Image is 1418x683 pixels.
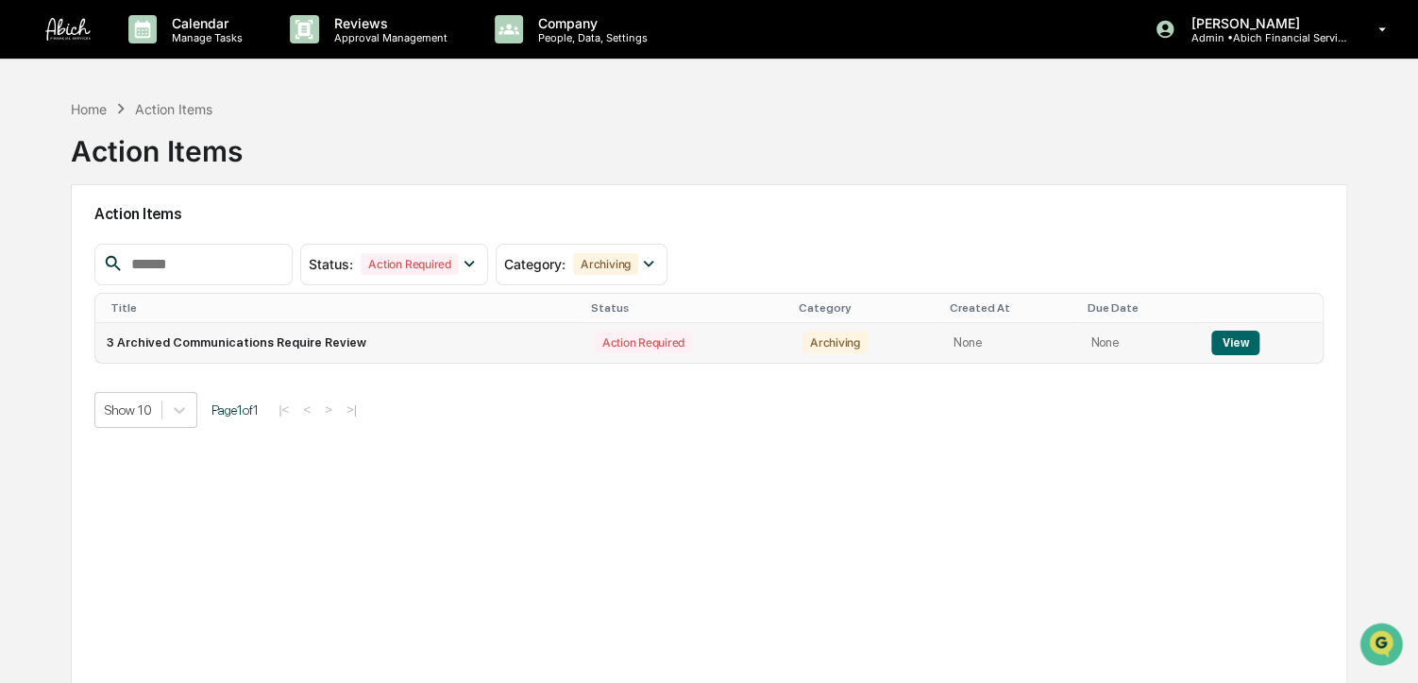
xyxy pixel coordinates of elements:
div: Title [110,301,576,315]
h2: Action Items [94,205,1324,223]
div: 🔎 [19,372,34,387]
div: 🖐️ [19,336,34,351]
p: How can we help? [19,39,344,69]
img: 1746055101610-c473b297-6a78-478c-a979-82029cc54cd1 [19,144,53,178]
div: Action Items [135,101,212,117]
div: Created At [950,301,1072,315]
button: View [1211,331,1259,355]
td: None [1079,323,1200,363]
p: People, Data, Settings [523,31,657,44]
div: Archiving [573,253,638,275]
span: [DATE] [167,256,206,271]
div: Action Required [361,253,458,275]
iframe: Open customer support [1358,621,1409,672]
span: [PERSON_NAME] [59,256,153,271]
img: Sigrid Alegria [19,238,49,268]
a: 🗄️Attestations [129,327,242,361]
span: Preclearance [38,334,122,353]
p: Reviews [319,15,457,31]
img: 8933085812038_c878075ebb4cc5468115_72.jpg [40,144,74,178]
td: 3 Archived Communications Require Review [95,323,583,363]
div: We're available if you need us! [85,162,260,178]
p: Calendar [157,15,252,31]
span: Page 1 of 1 [211,402,259,418]
button: < [297,401,316,418]
span: Data Lookup [38,370,119,389]
div: 🗄️ [137,336,152,351]
p: [PERSON_NAME] [1175,15,1351,31]
p: Admin • Abich Financial Services [1175,31,1351,44]
span: Pylon [188,417,228,431]
span: Category : [504,256,566,272]
div: Archiving [802,332,868,353]
span: Attestations [156,334,234,353]
a: 🖐️Preclearance [11,327,129,361]
div: Home [71,101,107,117]
div: Action Items [71,119,243,168]
a: Powered byPylon [133,416,228,431]
div: Action Required [595,332,692,353]
button: Start new chat [321,149,344,172]
button: See all [293,205,344,228]
a: 🔎Data Lookup [11,363,127,397]
div: Status [591,301,784,315]
span: • [157,256,163,271]
p: Approval Management [319,31,457,44]
span: Status : [309,256,353,272]
p: Company [523,15,657,31]
div: Start new chat [85,144,310,162]
td: None [942,323,1079,363]
button: > [319,401,338,418]
button: >| [341,401,363,418]
button: |< [273,401,295,418]
p: Manage Tasks [157,31,252,44]
img: logo [45,18,91,41]
div: Due Date [1087,301,1192,315]
div: Past conversations [19,209,127,224]
a: View [1211,335,1259,350]
div: Category [799,301,935,315]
